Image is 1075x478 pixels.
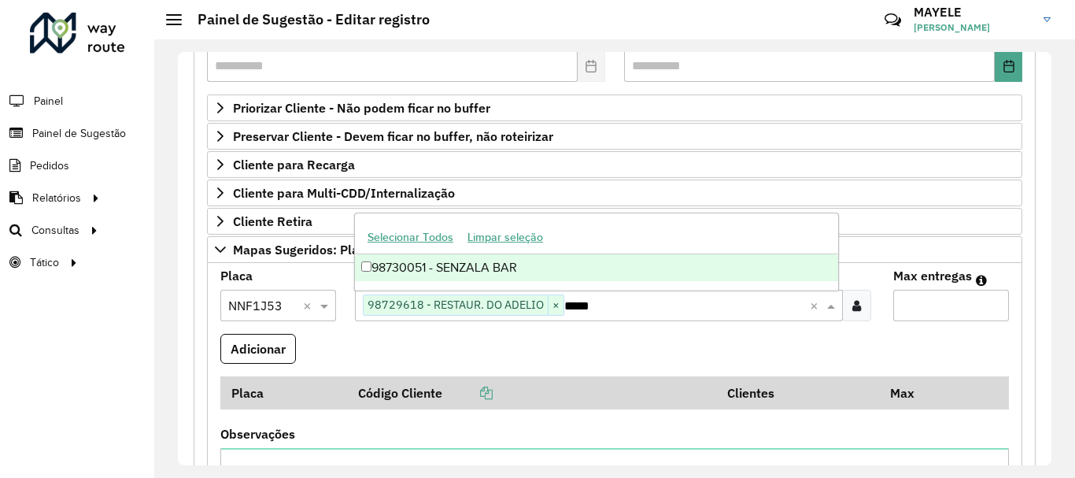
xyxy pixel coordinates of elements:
[233,130,553,143] span: Preservar Cliente - Devem ficar no buffer, não roteirizar
[914,20,1032,35] span: [PERSON_NAME]
[976,274,987,287] em: Máximo de clientes que serão colocados na mesma rota com os clientes informados
[460,225,550,250] button: Limpar seleção
[220,334,296,364] button: Adicionar
[207,151,1022,178] a: Cliente para Recarga
[220,424,295,443] label: Observações
[220,376,348,409] th: Placa
[442,385,493,401] a: Copiar
[548,296,563,315] span: ×
[716,376,879,409] th: Clientes
[233,243,418,256] span: Mapas Sugeridos: Placa-Cliente
[32,125,126,142] span: Painel de Sugestão
[30,157,69,174] span: Pedidos
[360,225,460,250] button: Selecionar Todos
[348,376,717,409] th: Código Cliente
[354,213,839,291] ng-dropdown-panel: Options list
[207,236,1022,263] a: Mapas Sugeridos: Placa-Cliente
[876,3,910,37] a: Contato Rápido
[233,158,355,171] span: Cliente para Recarga
[879,376,942,409] th: Max
[207,94,1022,121] a: Priorizar Cliente - Não podem ficar no buffer
[233,187,455,199] span: Cliente para Multi-CDD/Internalização
[355,254,838,281] div: 98730051 - SENZALA BAR
[233,102,490,114] span: Priorizar Cliente - Não podem ficar no buffer
[893,266,972,285] label: Max entregas
[207,208,1022,235] a: Cliente Retira
[34,93,63,109] span: Painel
[31,222,79,239] span: Consultas
[303,296,316,315] span: Clear all
[182,11,430,28] h2: Painel de Sugestão - Editar registro
[810,296,823,315] span: Clear all
[207,123,1022,150] a: Preservar Cliente - Devem ficar no buffer, não roteirizar
[364,295,548,314] span: 98729618 - RESTAUR. DO ADELIO
[995,50,1022,82] button: Choose Date
[32,190,81,206] span: Relatórios
[233,215,312,228] span: Cliente Retira
[30,254,59,271] span: Tático
[220,266,253,285] label: Placa
[914,5,1032,20] h3: MAYELE
[207,180,1022,206] a: Cliente para Multi-CDD/Internalização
